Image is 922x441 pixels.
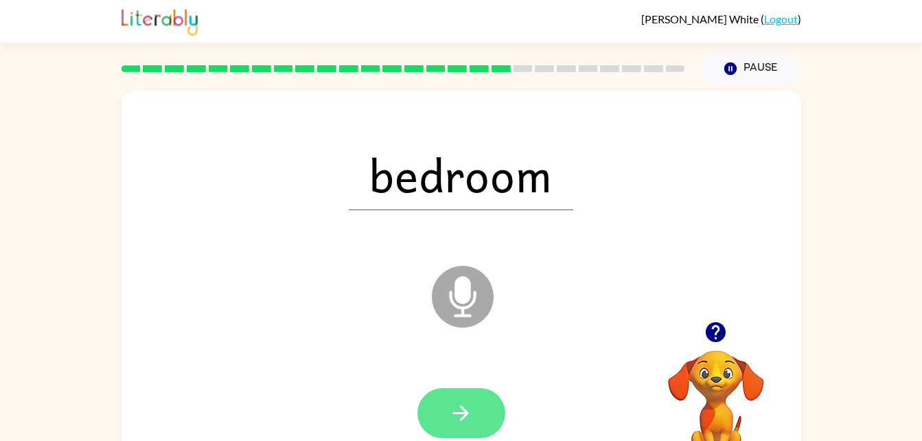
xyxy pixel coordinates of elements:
img: Literably [122,5,198,36]
div: ( ) [641,12,801,25]
span: [PERSON_NAME] White [641,12,761,25]
button: Pause [702,53,801,84]
span: bedroom [349,139,573,210]
a: Logout [764,12,798,25]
